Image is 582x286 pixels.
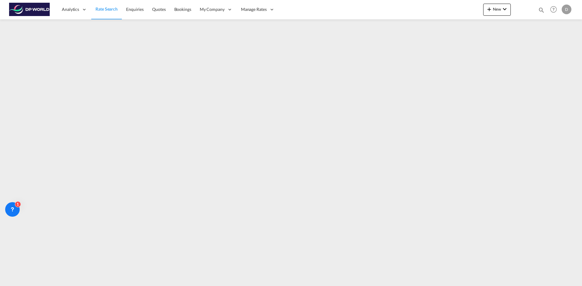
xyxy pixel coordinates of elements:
div: D [562,5,571,14]
img: c08ca190194411f088ed0f3ba295208c.png [9,3,50,16]
span: Help [548,4,559,15]
span: Rate Search [95,6,118,12]
md-icon: icon-plus 400-fg [486,5,493,13]
button: icon-plus 400-fgNewicon-chevron-down [483,4,511,16]
md-icon: icon-chevron-down [501,5,508,13]
div: Help [548,4,562,15]
md-icon: icon-magnify [538,7,545,13]
span: New [486,7,508,12]
div: icon-magnify [538,7,545,16]
span: Quotes [152,7,166,12]
span: Manage Rates [241,6,267,12]
span: Enquiries [126,7,144,12]
span: My Company [200,6,225,12]
span: Bookings [174,7,191,12]
span: Analytics [62,6,79,12]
